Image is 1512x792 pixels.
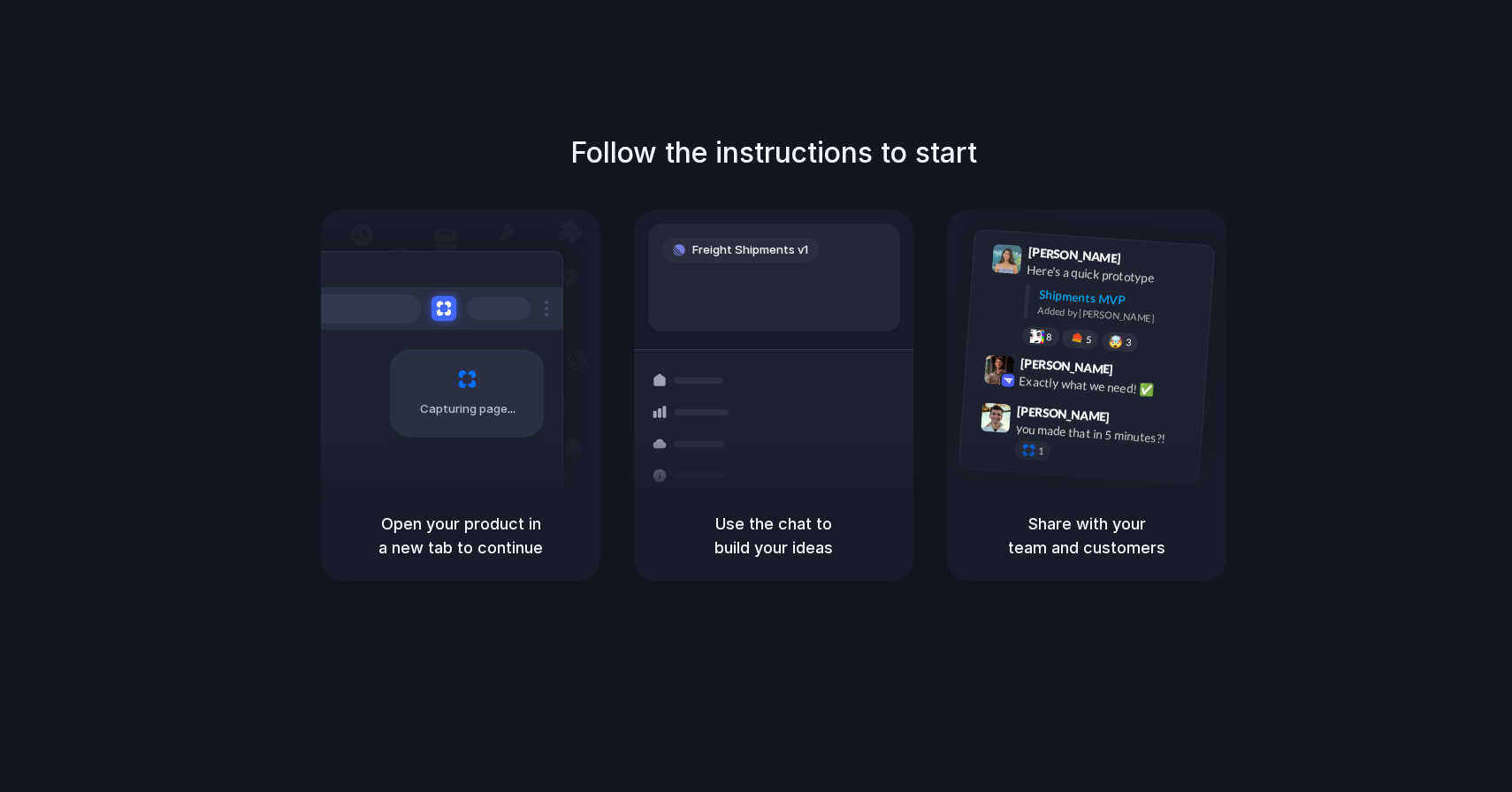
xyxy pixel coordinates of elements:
span: 8 [1046,332,1052,342]
div: you made that in 5 minutes?! [1015,419,1192,449]
div: Added by [PERSON_NAME] [1037,303,1200,329]
span: 1 [1038,446,1044,456]
div: Shipments MVP [1038,286,1202,315]
h1: Follow the instructions to start [570,132,977,174]
span: [PERSON_NAME] [1019,354,1113,379]
div: 🤯 [1109,335,1124,348]
span: 9:41 AM [1126,251,1163,272]
span: 3 [1126,338,1132,347]
span: 9:42 AM [1119,362,1155,384]
div: Here's a quick prototype [1027,261,1203,291]
h5: Open your product in a new tab to continue [342,512,579,560]
span: 9:47 AM [1115,409,1151,430]
span: Capturing page [420,400,518,418]
div: Exactly what we need! ✅ [1019,372,1195,402]
span: Freight Shipments v1 [692,241,808,259]
span: 5 [1086,335,1092,345]
span: [PERSON_NAME] [1027,242,1121,268]
span: [PERSON_NAME] [1017,401,1111,427]
h5: Share with your team and customers [968,512,1205,560]
h5: Use the chat to build your ideas [655,512,892,560]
